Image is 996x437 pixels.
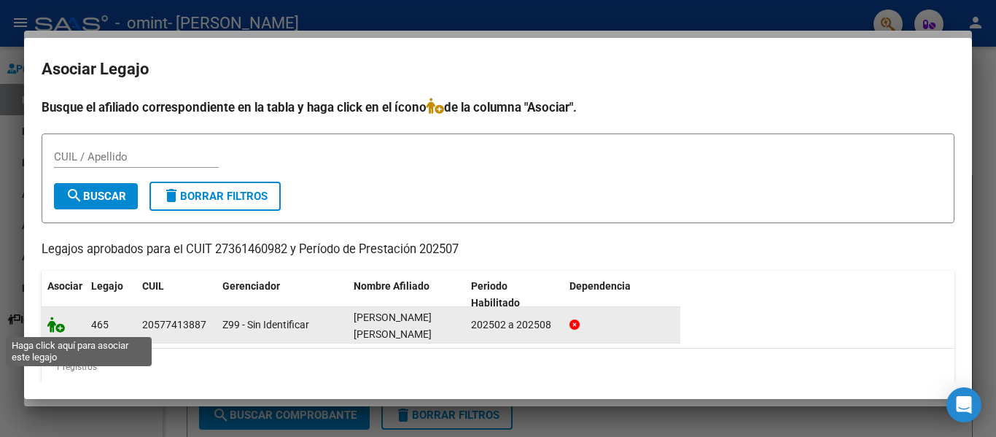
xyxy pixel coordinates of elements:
span: Z99 - Sin Identificar [222,319,309,330]
span: Asociar [47,280,82,292]
span: QUESADA RODRIGUEZ LOZANO FELIPE [354,312,432,340]
div: 202502 a 202508 [471,317,558,333]
span: 465 [91,319,109,330]
span: Gerenciador [222,280,280,292]
span: Nombre Afiliado [354,280,429,292]
h2: Asociar Legajo [42,55,954,83]
p: Legajos aprobados para el CUIT 27361460982 y Período de Prestación 202507 [42,241,954,259]
datatable-header-cell: Periodo Habilitado [465,271,564,319]
mat-icon: search [66,187,83,204]
span: Borrar Filtros [163,190,268,203]
div: Open Intercom Messenger [946,387,981,422]
mat-icon: delete [163,187,180,204]
span: Dependencia [569,280,631,292]
datatable-header-cell: Nombre Afiliado [348,271,465,319]
datatable-header-cell: Dependencia [564,271,681,319]
span: Periodo Habilitado [471,280,520,309]
datatable-header-cell: Legajo [85,271,136,319]
div: 1 registros [42,349,954,385]
button: Borrar Filtros [149,182,281,211]
div: 20577413887 [142,317,206,333]
datatable-header-cell: Asociar [42,271,85,319]
span: CUIL [142,280,164,292]
h4: Busque el afiliado correspondiente en la tabla y haga click en el ícono de la columna "Asociar". [42,98,954,117]
span: Legajo [91,280,123,292]
span: Buscar [66,190,126,203]
button: Buscar [54,183,138,209]
datatable-header-cell: CUIL [136,271,217,319]
datatable-header-cell: Gerenciador [217,271,348,319]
